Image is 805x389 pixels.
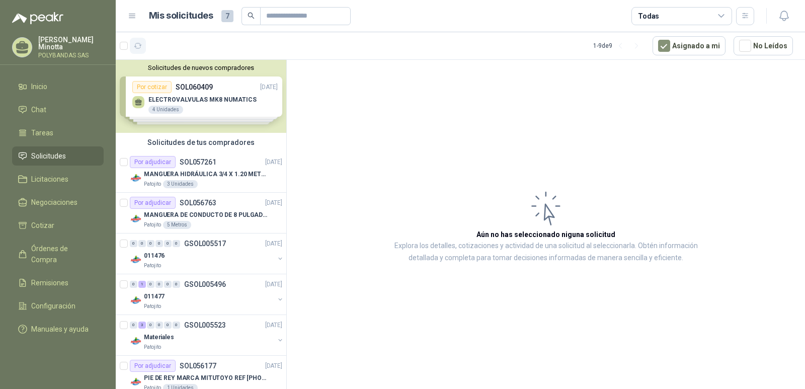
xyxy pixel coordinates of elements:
div: 1 - 9 de 9 [593,38,645,54]
div: Por adjudicar [130,156,176,168]
p: PIE DE REY MARCA MITUTOYO REF [PHONE_NUMBER] [144,373,269,383]
h3: Aún no has seleccionado niguna solicitud [476,229,615,240]
img: Logo peakr [12,12,63,24]
a: Por adjudicarSOL056763[DATE] Company LogoMANGUERA DE CONDUCTO DE 8 PULGADAS DE ALAMBRE DE ACERO P... [116,193,286,234]
a: Licitaciones [12,170,104,189]
span: Chat [31,104,46,115]
a: 0 1 0 0 0 0 GSOL005496[DATE] Company Logo011477Patojito [130,278,284,310]
p: MANGUERA DE CONDUCTO DE 8 PULGADAS DE ALAMBRE DE ACERO PU [144,210,269,220]
a: Solicitudes [12,146,104,166]
div: 0 [173,281,180,288]
a: Cotizar [12,216,104,235]
div: 0 [173,240,180,247]
span: Órdenes de Compra [31,243,94,265]
p: [DATE] [265,361,282,371]
a: Remisiones [12,273,104,292]
p: Patojito [144,343,161,351]
img: Company Logo [130,172,142,184]
div: Por adjudicar [130,197,176,209]
div: Solicitudes de nuevos compradoresPor cotizarSOL060409[DATE] ELECTROVALVULAS MK8 NUMATICS4 Unidade... [116,60,286,133]
img: Company Logo [130,376,142,388]
span: Negociaciones [31,197,77,208]
a: Chat [12,100,104,119]
p: [DATE] [265,280,282,289]
span: Cotizar [31,220,54,231]
div: 0 [164,281,172,288]
div: Todas [638,11,659,22]
a: Configuración [12,296,104,316]
p: Explora los detalles, cotizaciones y actividad de una solicitud al seleccionarla. Obtén informaci... [387,240,704,264]
div: 3 [138,322,146,329]
div: 0 [155,322,163,329]
p: [DATE] [265,239,282,249]
span: 7 [221,10,233,22]
div: 0 [147,281,154,288]
div: 0 [173,322,180,329]
a: Por adjudicarSOL057261[DATE] Company LogoMANGUERA HIDRÁULICA 3/4 X 1.20 METROS DE LONGITUD HR-HR-... [116,152,286,193]
p: [DATE] [265,158,282,167]
span: Remisiones [31,277,68,288]
div: 0 [130,322,137,329]
a: Inicio [12,77,104,96]
span: Manuales y ayuda [31,324,89,335]
div: 3 Unidades [163,180,198,188]
div: 5 Metros [163,221,191,229]
img: Company Logo [130,254,142,266]
p: 011476 [144,251,165,261]
p: GSOL005523 [184,322,226,329]
img: Company Logo [130,294,142,306]
div: 0 [155,240,163,247]
button: No Leídos [734,36,793,55]
button: Solicitudes de nuevos compradores [120,64,282,71]
div: 0 [138,240,146,247]
span: Tareas [31,127,53,138]
a: Órdenes de Compra [12,239,104,269]
div: 0 [130,240,137,247]
a: Manuales y ayuda [12,320,104,339]
img: Company Logo [130,335,142,347]
p: GSOL005517 [184,240,226,247]
span: Inicio [31,81,47,92]
h1: Mis solicitudes [149,9,213,23]
p: SOL057261 [180,159,216,166]
p: SOL056763 [180,199,216,206]
button: Asignado a mi [653,36,726,55]
div: 0 [164,322,172,329]
div: 0 [155,281,163,288]
a: 0 3 0 0 0 0 GSOL005523[DATE] Company LogoMaterialesPatojito [130,319,284,351]
div: 0 [164,240,172,247]
div: 1 [138,281,146,288]
div: 0 [147,240,154,247]
p: GSOL005496 [184,281,226,288]
p: [PERSON_NAME] Minotta [38,36,104,50]
p: [DATE] [265,198,282,208]
p: SOL056177 [180,362,216,369]
p: MANGUERA HIDRÁULICA 3/4 X 1.20 METROS DE LONGITUD HR-HR-ACOPLADA [144,170,269,179]
div: Solicitudes de tus compradores [116,133,286,152]
p: Patojito [144,180,161,188]
span: Licitaciones [31,174,68,185]
div: Por adjudicar [130,360,176,372]
p: Patojito [144,221,161,229]
div: 0 [130,281,137,288]
a: Negociaciones [12,193,104,212]
p: Patojito [144,262,161,270]
span: Configuración [31,300,75,312]
a: Tareas [12,123,104,142]
p: [DATE] [265,321,282,330]
p: POLYBANDAS SAS [38,52,104,58]
p: 011477 [144,292,165,301]
p: Materiales [144,333,174,342]
span: Solicitudes [31,150,66,162]
span: search [248,12,255,19]
p: Patojito [144,302,161,310]
div: 0 [147,322,154,329]
img: Company Logo [130,213,142,225]
a: 0 0 0 0 0 0 GSOL005517[DATE] Company Logo011476Patojito [130,238,284,270]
